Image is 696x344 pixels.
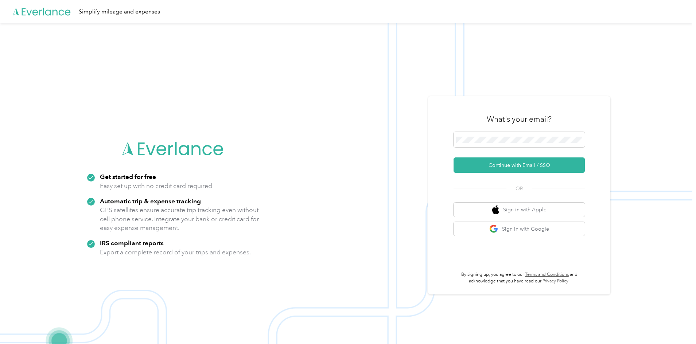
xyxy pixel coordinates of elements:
p: Export a complete record of your trips and expenses. [100,248,251,257]
p: GPS satellites ensure accurate trip tracking even without cell phone service. Integrate your bank... [100,206,259,232]
strong: Get started for free [100,173,156,180]
a: Privacy Policy [543,278,568,284]
strong: Automatic trip & expense tracking [100,197,201,205]
button: apple logoSign in with Apple [454,203,585,217]
p: By signing up, you agree to our and acknowledge that you have read our . [454,271,585,284]
a: Terms and Conditions [525,272,569,277]
img: apple logo [492,205,499,214]
span: OR [506,185,532,192]
button: Continue with Email / SSO [454,157,585,173]
strong: IRS compliant reports [100,239,164,247]
button: google logoSign in with Google [454,222,585,236]
img: google logo [489,224,498,234]
p: Easy set up with no credit card required [100,181,212,191]
h3: What's your email? [487,114,552,124]
div: Simplify mileage and expenses [79,7,160,16]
